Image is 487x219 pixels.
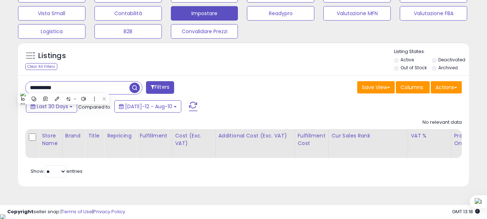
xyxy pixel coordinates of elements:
[31,168,83,175] span: Show: entries
[25,63,57,70] div: Clear All Filters
[42,132,59,147] div: Store Name
[88,132,101,140] div: Title
[396,81,430,93] button: Columns
[7,208,34,215] strong: Copyright
[171,6,238,21] button: Impostare
[332,132,405,140] div: Cur Sales Rank
[7,209,125,215] div: seller snap | |
[18,24,85,39] button: Logistica
[93,208,125,215] a: Privacy Policy
[37,103,68,110] span: Last 30 Days
[38,51,66,61] h5: Listings
[394,48,469,55] p: Listing States:
[400,57,414,63] label: Active
[94,6,162,21] button: Contabilità
[323,6,391,21] button: Valutazione MFN
[140,132,169,140] div: Fulfillment
[438,57,465,63] label: Deactivated
[218,132,292,140] div: Additional Cost (Exc. VAT)
[298,132,326,147] div: Fulfillment Cost
[247,6,314,21] button: Readypro
[125,103,172,110] span: [DATE]-12 - Aug-10
[411,132,448,140] div: VAT %
[107,132,133,140] div: Repricing
[78,104,111,110] span: Compared to:
[94,24,162,39] button: B2B
[400,6,467,21] button: Valutazione FBA
[422,119,462,126] div: No relevant data
[400,84,423,91] span: Columns
[65,132,82,140] div: Brand
[62,208,92,215] a: Terms of Use
[26,100,77,113] button: Last 30 Days
[357,81,395,93] button: Save View
[18,6,85,21] button: Vista Small
[452,208,480,215] span: 2025-09-10 13:18 GMT
[146,81,174,94] button: Filters
[171,24,238,39] button: Convalidare Prezzi
[175,132,212,147] div: Cost (Exc. VAT)
[431,81,462,93] button: Actions
[438,65,458,71] label: Archived
[114,100,181,113] button: [DATE]-12 - Aug-10
[400,65,427,71] label: Out of Stock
